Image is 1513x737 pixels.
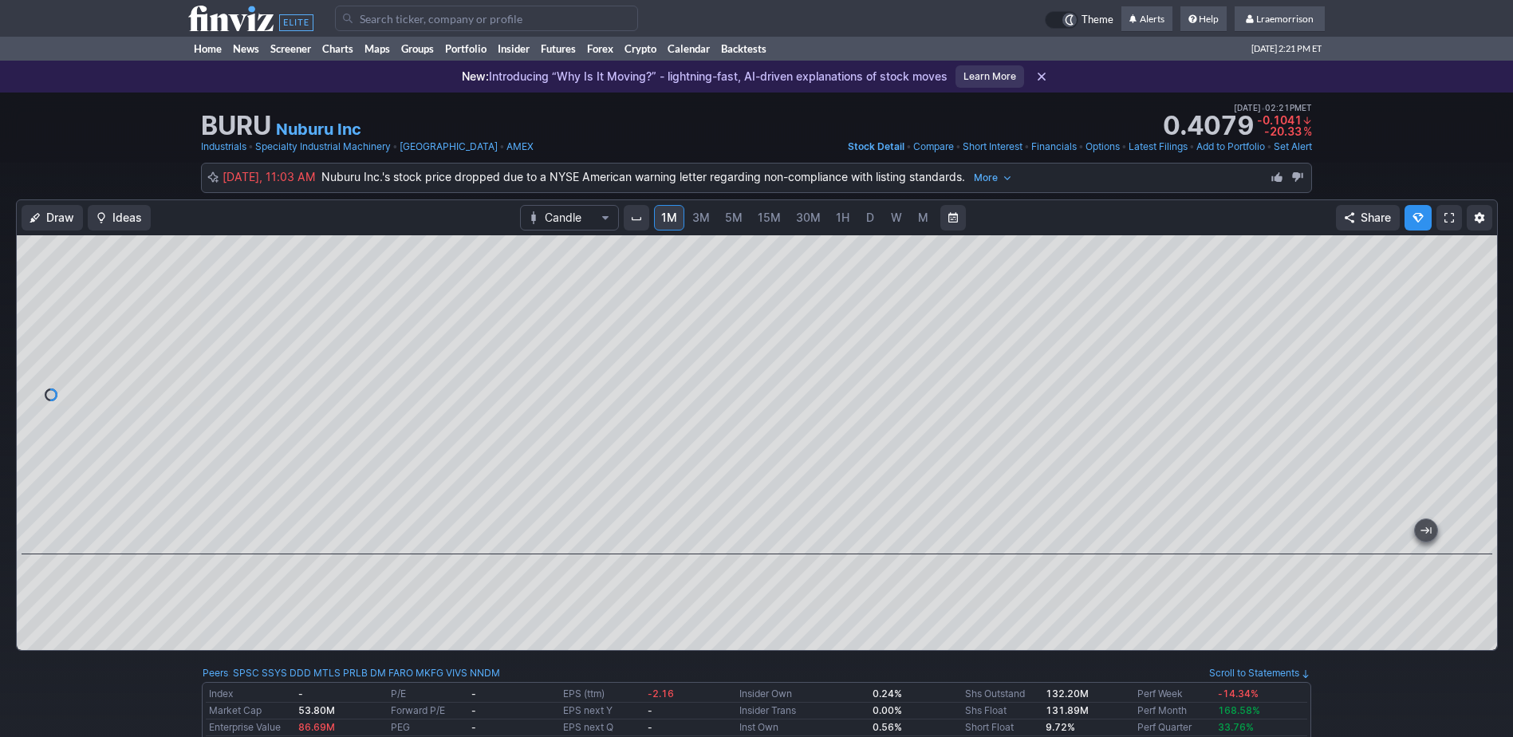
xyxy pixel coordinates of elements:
button: Share [1336,205,1400,231]
span: D [866,211,874,224]
button: Chart Type [520,205,619,231]
td: Perf Month [1134,703,1215,719]
td: P/E [388,686,468,703]
td: Index [206,686,295,703]
a: Scroll to Statements [1209,667,1310,679]
span: W [891,211,902,224]
span: Share [1361,210,1391,226]
button: Interval [624,205,649,231]
a: NNDM [470,665,500,681]
strong: 0.4079 [1163,113,1254,139]
span: [DATE] 02:21PM ET [1234,100,1312,115]
td: Enterprise Value [206,719,295,736]
a: Stock Detail [848,139,904,155]
button: Range [940,205,966,231]
td: EPS next Q [560,719,644,736]
span: 1H [836,211,849,224]
span: Draw [46,210,74,226]
a: Screener [265,37,317,61]
span: • [955,139,961,155]
a: PRLB [343,665,368,681]
span: 3M [692,211,710,224]
a: MTLS [313,665,341,681]
a: Futures [535,37,581,61]
a: Groups [396,37,439,61]
span: 15M [758,211,781,224]
a: 3M [685,205,717,231]
span: • [1267,139,1272,155]
td: Forward P/E [388,703,468,719]
button: Draw [22,205,83,231]
span: Lraemorrison [1256,13,1314,25]
span: 168.58% [1218,704,1260,716]
span: % [1303,124,1312,138]
a: Short Float [965,721,1014,733]
span: 30M [796,211,821,224]
span: Ideas [112,210,142,226]
a: Charts [317,37,359,61]
span: Latest Filings [1129,140,1188,152]
span: -0.1041 [1257,113,1302,127]
button: Explore new features [1405,205,1432,231]
p: Introducing “Why Is It Moving?” - lightning-fast, AI-driven explanations of stock moves [462,69,948,85]
td: Perf Week [1134,686,1215,703]
a: SSYS [262,665,287,681]
b: 0.00% [873,704,902,716]
a: Calendar [662,37,715,61]
td: Shs Float [962,703,1042,719]
b: - [471,688,476,700]
a: Home [188,37,227,61]
span: New: [462,69,489,83]
a: Learn More [955,65,1024,88]
span: • [906,139,912,155]
span: [DATE], 11:03 AM [223,170,321,183]
a: Financials [1031,139,1077,155]
a: 9.72% [1046,721,1075,733]
b: 53.80M [298,704,335,716]
a: 30M [789,205,828,231]
a: Theme [1045,11,1113,29]
span: Theme [1082,11,1113,29]
a: 1M [654,205,684,231]
a: M [910,205,936,231]
a: Options [1085,139,1120,155]
td: Insider Trans [736,703,869,719]
a: Latest Filings [1129,139,1188,155]
a: 1H [829,205,857,231]
span: -2.16 [648,688,674,700]
a: Backtests [715,37,772,61]
button: Chart Settings [1467,205,1492,231]
a: W [884,205,909,231]
a: 5M [718,205,750,231]
b: - [471,721,476,733]
span: 5M [725,211,743,224]
b: 131.89M [1046,704,1089,716]
a: DDD [290,665,311,681]
span: More [974,170,998,186]
span: • [1078,139,1084,155]
span: • [499,139,505,155]
a: Help [1180,6,1227,32]
b: - [648,721,652,733]
a: D [857,205,883,231]
a: AMEX [506,139,534,155]
span: -14.34% [1218,688,1259,700]
a: SPSC [233,665,259,681]
td: Perf Quarter [1134,719,1215,736]
div: : [203,665,500,681]
b: 0.56% [873,721,902,733]
a: Insider [492,37,535,61]
h1: BURU [201,113,271,139]
a: Nuburu Inc [276,118,361,140]
a: Peers [203,667,228,679]
a: MKFG [416,665,443,681]
a: Alerts [1121,6,1172,32]
span: 1M [661,211,677,224]
a: DM [370,665,386,681]
a: [GEOGRAPHIC_DATA] [400,139,498,155]
a: Maps [359,37,396,61]
button: More [968,168,1018,187]
a: Crypto [619,37,662,61]
span: • [1261,100,1265,115]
